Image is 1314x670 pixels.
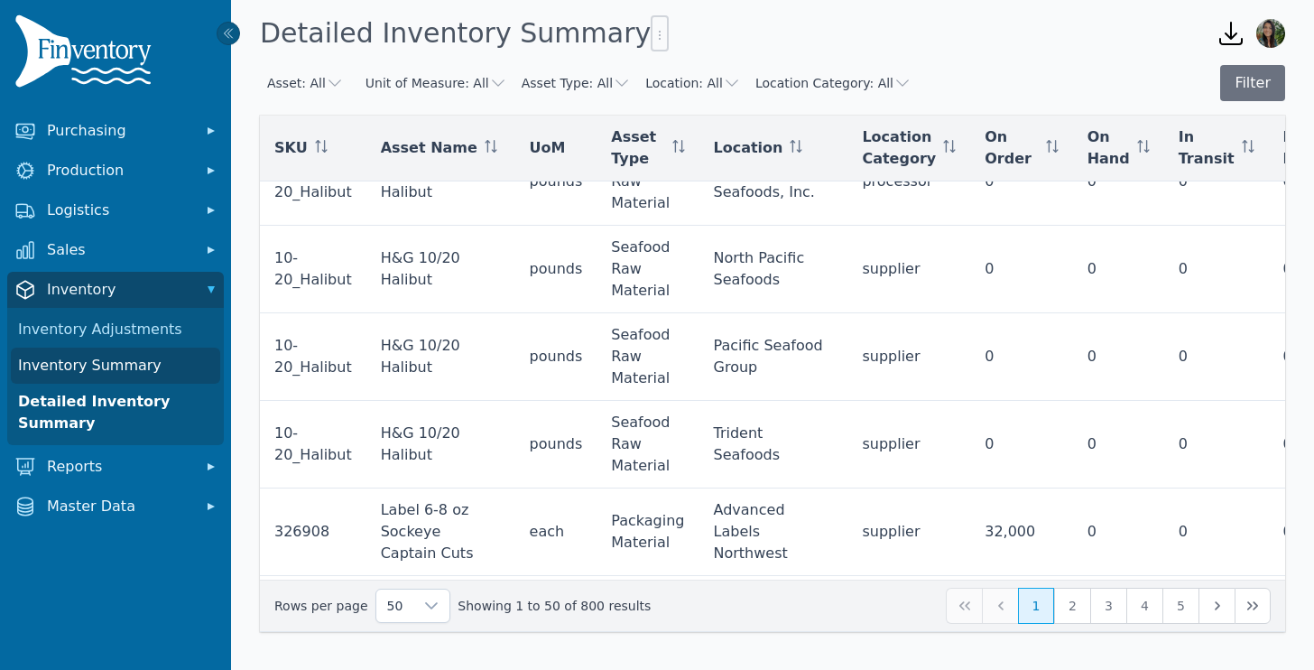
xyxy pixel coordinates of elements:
div: 0 [985,346,1058,368]
td: 10-20_Halibut [260,313,366,401]
td: pounds [515,313,597,401]
span: On Hand [1087,126,1130,170]
td: Advanced Labels Northwest [699,489,848,576]
button: Next Page [1198,588,1235,624]
td: supplier [847,401,970,489]
td: pounds [515,138,597,226]
button: Location Category: All [755,74,911,92]
span: Logistics [47,200,191,221]
div: 0 [985,258,1058,280]
td: H&G 10/20 Halibut [366,138,515,226]
td: 10-20_Halibut [260,401,366,489]
span: Showing 1 to 50 of 800 results [458,597,651,615]
td: each [515,489,597,576]
button: Asset: All [267,74,344,92]
span: Sales [47,239,191,261]
td: Richmark Labels [699,576,848,664]
td: 326908 [260,576,366,664]
button: Purchasing [7,113,224,149]
div: 0 [1179,258,1254,280]
a: Inventory Adjustments [11,312,220,348]
div: 32,000 [985,521,1058,543]
td: each [515,576,597,664]
button: Reports [7,449,224,485]
span: Inventory [47,279,191,301]
span: Location [714,137,783,159]
div: 0 [1087,346,1150,368]
span: SKU [274,137,308,159]
button: Inventory [7,272,224,308]
td: H&G 10/20 Halibut [366,226,515,313]
span: On Order [985,126,1038,170]
td: Seafood Raw Material [597,401,699,489]
span: UoM [530,137,566,159]
td: processor [847,138,970,226]
td: Packaging Material [597,576,699,664]
span: Asset Type [611,126,664,170]
div: 0 [1087,258,1150,280]
div: 0 [1087,521,1150,543]
button: Page 2 [1054,588,1090,624]
td: 10-20_Halibut [260,226,366,313]
span: Rows per page [376,590,414,622]
td: supplier [847,489,970,576]
button: Logistics [7,192,224,228]
button: Master Data [7,489,224,525]
td: H&G 10/20 Halibut [366,401,515,489]
span: Production [47,160,191,181]
button: Page 5 [1162,588,1198,624]
div: 0 [1087,171,1150,192]
button: Page 4 [1126,588,1162,624]
td: Label 6-8 oz Sockeye Captain Cuts [366,489,515,576]
span: Master Data [47,496,191,517]
div: 0 [1179,346,1254,368]
span: In Transit [1179,126,1235,170]
td: supplier [847,313,970,401]
a: Inventory Summary [11,348,220,384]
span: Asset Name [381,137,477,159]
div: 0 [1087,433,1150,455]
td: Home Port Seafoods, Inc. [699,138,848,226]
div: 0 [1179,433,1254,455]
td: North Pacific Seafoods [699,226,848,313]
button: Page 1 [1018,588,1054,624]
button: Asset Type: All [522,74,631,92]
td: Packaging Material [597,489,699,576]
td: 10-20_Halibut [260,138,366,226]
img: Finventory [14,14,159,95]
td: supplier [847,576,970,664]
img: Bethany Monaghan [1256,19,1285,48]
td: supplier [847,226,970,313]
td: Seafood Raw Material [597,138,699,226]
td: Seafood Raw Material [597,313,699,401]
td: Trident Seafoods [699,401,848,489]
button: Sales [7,232,224,268]
td: pounds [515,401,597,489]
td: Pacific Seafood Group [699,313,848,401]
td: H&G 10/20 Halibut [366,313,515,401]
td: pounds [515,226,597,313]
td: Label 6-8 oz Sockeye Captain Cuts [366,576,515,664]
button: Filter [1220,65,1285,101]
button: Page 3 [1090,588,1126,624]
button: Last Page [1235,588,1271,624]
div: 0 [1179,521,1254,543]
span: Location Category [862,126,936,170]
button: Location: All [645,74,741,92]
button: Unit of Measure: All [366,74,507,92]
a: Detailed Inventory Summary [11,384,220,442]
div: 0 [1179,171,1254,192]
div: 0 [985,433,1058,455]
td: Seafood Raw Material [597,226,699,313]
button: Production [7,153,224,189]
h1: Detailed Inventory Summary [260,15,669,51]
td: 326908 [260,489,366,576]
span: Purchasing [47,120,191,142]
div: 0 [985,171,1058,192]
span: Reports [47,456,191,478]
